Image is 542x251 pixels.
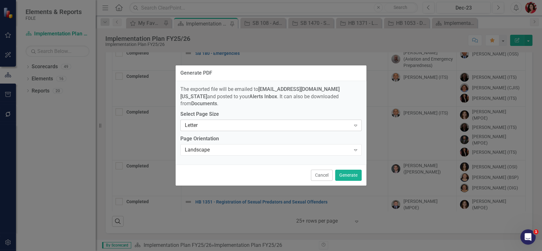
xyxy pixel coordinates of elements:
[180,86,340,107] span: The exported file will be emailed to and posted to your . It can also be downloaded from .
[249,93,277,100] strong: Alerts Inbox
[180,135,362,143] label: Page Orientation
[520,229,536,245] iframe: Intercom live chat
[185,122,350,129] div: Letter
[311,170,333,181] button: Cancel
[191,100,217,107] strong: Documents
[185,146,350,154] div: Landscape
[533,229,538,234] span: 1
[180,111,362,118] label: Select Page Size
[180,86,340,100] strong: [EMAIL_ADDRESS][DOMAIN_NAME][US_STATE]
[180,70,212,76] div: Generate PDF
[335,170,362,181] button: Generate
